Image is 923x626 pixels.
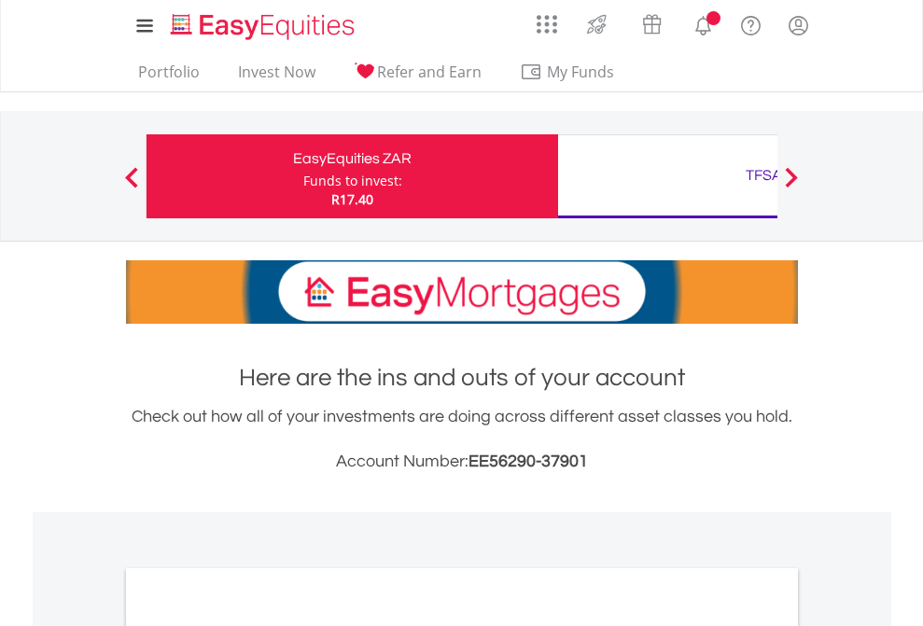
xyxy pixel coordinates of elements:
a: Invest Now [231,63,323,91]
img: vouchers-v2.svg [636,9,667,39]
a: Refer and Earn [346,63,489,91]
h1: Here are the ins and outs of your account [126,361,798,395]
h3: Account Number: [126,449,798,475]
button: Next [773,176,810,195]
a: Notifications [679,5,727,42]
a: FAQ's and Support [727,5,775,42]
span: EE56290-37901 [468,452,588,470]
a: AppsGrid [524,5,569,35]
div: EasyEquities ZAR [158,146,547,172]
img: thrive-v2.svg [581,9,612,39]
a: Home page [163,5,362,42]
span: R17.40 [331,190,373,208]
a: My Profile [775,5,822,46]
div: Check out how all of your investments are doing across different asset classes you hold. [126,404,798,475]
span: My Funds [520,60,642,84]
div: Funds to invest: [303,172,402,190]
a: Portfolio [131,63,207,91]
a: Vouchers [624,5,679,39]
img: grid-menu-icon.svg [537,14,557,35]
img: EasyEquities_Logo.png [167,11,362,42]
button: Previous [113,176,150,195]
span: Refer and Earn [377,62,482,82]
img: EasyMortage Promotion Banner [126,260,798,324]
